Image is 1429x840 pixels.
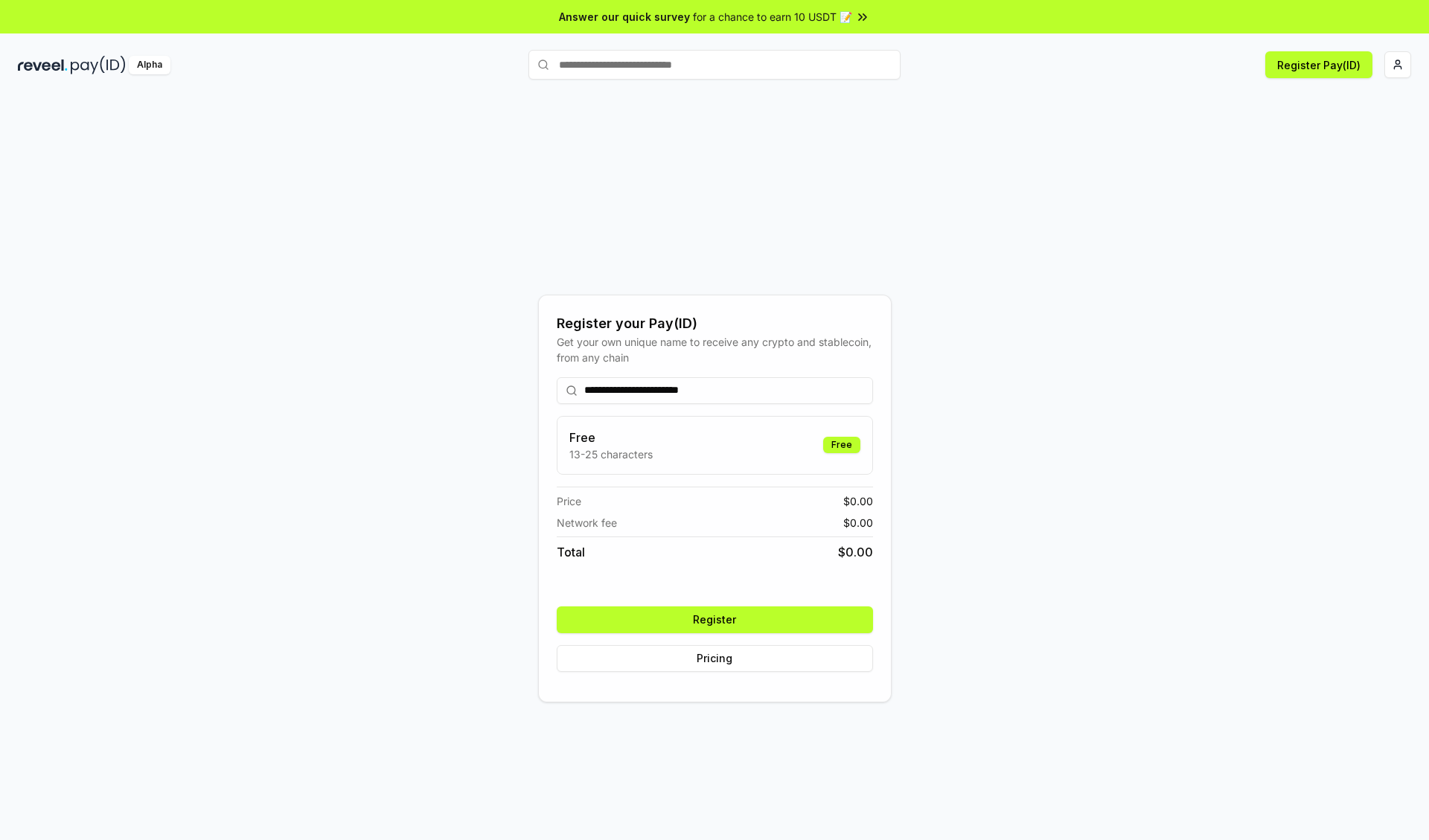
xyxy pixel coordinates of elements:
[129,56,170,74] div: Alpha
[71,56,126,74] img: pay_id
[1265,51,1372,78] button: Register Pay(ID)
[559,9,690,25] span: Answer our quick survey
[18,56,68,74] img: reveel_dark
[557,606,873,633] button: Register
[838,543,873,561] span: $ 0.00
[843,515,873,530] span: $ 0.00
[557,543,585,561] span: Total
[557,645,873,672] button: Pricing
[693,9,852,25] span: for a chance to earn 10 USDT 📝
[569,446,653,462] p: 13-25 characters
[557,515,617,530] span: Network fee
[843,493,873,509] span: $ 0.00
[557,334,873,365] div: Get your own unique name to receive any crypto and stablecoin, from any chain
[557,493,581,509] span: Price
[823,437,860,453] div: Free
[569,429,653,446] h3: Free
[557,313,873,334] div: Register your Pay(ID)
